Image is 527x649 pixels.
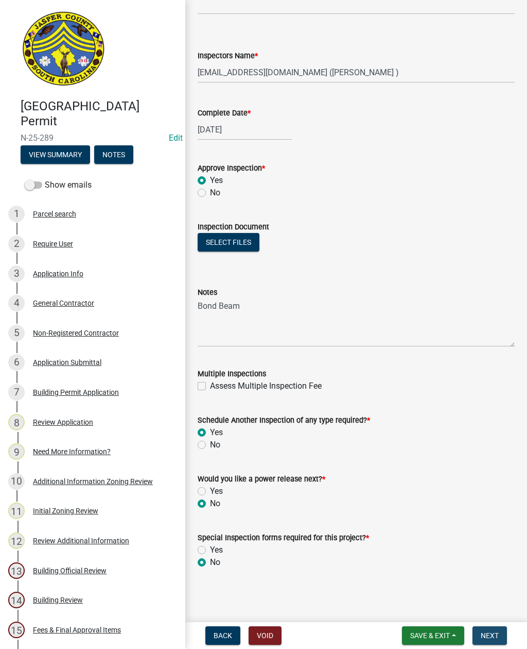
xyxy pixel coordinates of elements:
label: Yes [210,544,223,556]
label: Special Inspection forms required for this project? [198,535,369,542]
label: Yes [210,426,223,439]
span: Save & Exit [410,631,450,640]
button: Select files [198,233,259,252]
label: Multiple Inspections [198,371,266,378]
div: 12 [8,532,25,549]
div: General Contractor [33,299,94,307]
label: Notes [198,289,217,296]
div: Initial Zoning Review [33,507,98,514]
label: No [210,439,220,451]
label: Yes [210,485,223,497]
div: Parcel search [33,210,76,218]
div: Non-Registered Contractor [33,329,119,337]
wm-modal-confirm: Notes [94,151,133,159]
div: 15 [8,622,25,638]
div: Application Submittal [33,359,101,366]
div: Application Info [33,270,83,277]
label: Yes [210,174,223,187]
label: No [210,497,220,510]
div: 7 [8,384,25,401]
button: Next [472,626,507,645]
span: Back [214,631,232,640]
div: 5 [8,325,25,341]
div: 8 [8,414,25,430]
div: Require User [33,240,73,247]
div: 1 [8,206,25,222]
label: No [210,556,220,569]
label: Inspectors Name [198,53,258,60]
div: Building Review [33,596,83,604]
div: 9 [8,443,25,460]
label: Assess Multiple Inspection Fee [210,380,322,392]
button: Void [249,626,282,645]
div: 13 [8,562,25,579]
span: Next [481,631,499,640]
div: Additional Information Zoning Review [33,478,153,485]
div: 3 [8,265,25,282]
label: Schedule Another Inspection of any type required? [198,417,370,424]
div: Review Additional Information [33,537,129,544]
div: Fees & Final Approval Items [33,626,121,634]
label: Show emails [25,179,92,191]
button: Notes [94,145,133,164]
label: No [210,187,220,199]
div: 11 [8,503,25,519]
img: Jasper County, South Carolina [21,11,107,88]
h4: [GEOGRAPHIC_DATA] Permit [21,99,177,129]
wm-modal-confirm: Edit Application Number [169,133,183,143]
label: Inspection Document [198,224,269,231]
a: Edit [169,133,183,143]
div: Building Official Review [33,567,107,574]
span: N-25-289 [21,133,165,143]
button: View Summary [21,145,90,164]
div: Review Application [33,419,93,426]
div: Building Permit Application [33,389,119,396]
button: Save & Exit [402,626,464,645]
input: mm/dd/yyyy [198,119,292,140]
button: Back [205,626,240,645]
label: Would you like a power release next? [198,476,325,483]
div: 6 [8,354,25,371]
div: 4 [8,295,25,311]
wm-modal-confirm: Summary [21,151,90,159]
div: Need More Information? [33,448,111,455]
div: 14 [8,592,25,608]
div: 10 [8,473,25,490]
div: 2 [8,236,25,252]
label: Complete Date [198,110,251,117]
label: Approve Inspection [198,165,265,172]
